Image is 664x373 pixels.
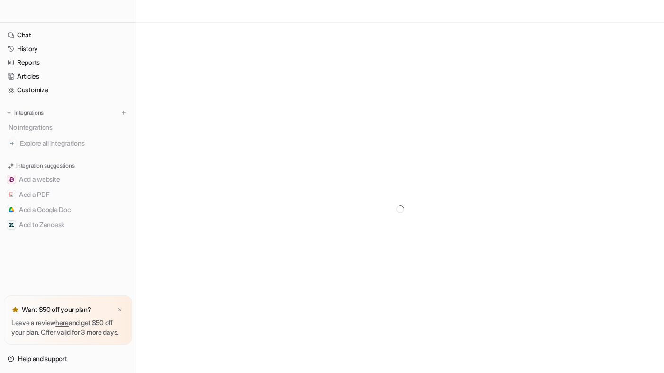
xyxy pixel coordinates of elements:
[4,28,132,42] a: Chat
[9,192,14,197] img: Add a PDF
[4,352,132,365] a: Help and support
[4,217,132,232] button: Add to ZendeskAdd to Zendesk
[9,207,14,213] img: Add a Google Doc
[4,56,132,69] a: Reports
[22,305,91,314] p: Want $50 off your plan?
[14,109,44,116] p: Integrations
[117,307,123,313] img: x
[4,172,132,187] button: Add a websiteAdd a website
[16,161,74,170] p: Integration suggestions
[4,187,132,202] button: Add a PDFAdd a PDF
[9,222,14,228] img: Add to Zendesk
[8,139,17,148] img: explore all integrations
[4,83,132,97] a: Customize
[20,136,128,151] span: Explore all integrations
[55,319,69,327] a: here
[11,318,125,337] p: Leave a review and get $50 off your plan. Offer valid for 3 more days.
[4,42,132,55] a: History
[4,108,46,117] button: Integrations
[4,137,132,150] a: Explore all integrations
[9,177,14,182] img: Add a website
[6,119,132,135] div: No integrations
[6,109,12,116] img: expand menu
[120,109,127,116] img: menu_add.svg
[4,202,132,217] button: Add a Google DocAdd a Google Doc
[11,306,19,313] img: star
[4,70,132,83] a: Articles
